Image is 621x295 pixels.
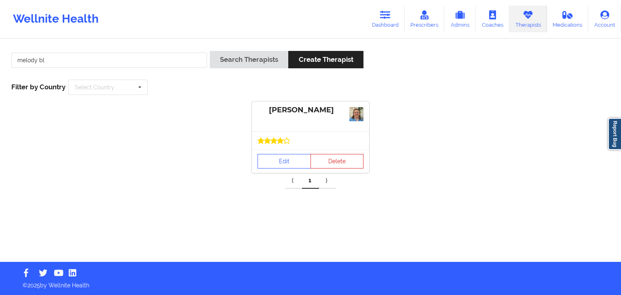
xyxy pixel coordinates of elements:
img: c83b7f72-5dc2-435a-87e9-6277b4484605ProfilePictureSeasons.jpg [349,107,363,121]
p: © 2025 by Wellnite Health [17,276,604,289]
a: Account [588,6,621,32]
a: Admins [444,6,476,32]
a: Previous item [285,173,302,189]
a: Therapists [509,6,547,32]
div: Pagination Navigation [285,173,336,189]
a: Report Bug [608,118,621,150]
div: Select Country [75,84,114,90]
button: Create Therapist [288,51,363,68]
span: Filter by Country [11,83,65,91]
a: 1 [302,173,319,189]
button: Delete [310,154,364,169]
a: Edit [258,154,311,169]
a: Dashboard [366,6,405,32]
button: Search Therapists [210,51,288,68]
a: Next item [319,173,336,189]
a: Coaches [476,6,509,32]
a: Prescribers [405,6,445,32]
input: Search Keywords [11,53,207,68]
div: [PERSON_NAME] [258,105,363,115]
a: Medications [547,6,589,32]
